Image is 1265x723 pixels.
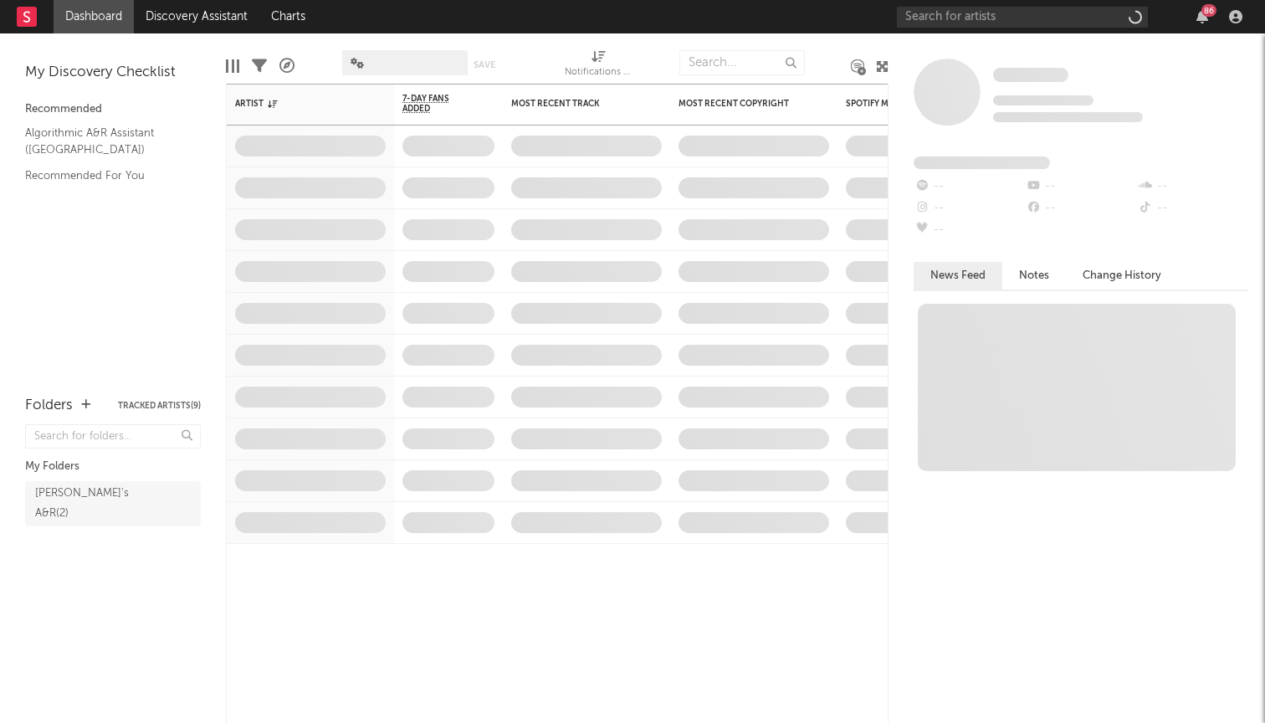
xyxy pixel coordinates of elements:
[914,176,1025,197] div: --
[565,63,632,83] div: Notifications (Artist)
[474,60,495,69] button: Save
[1137,197,1248,219] div: --
[402,94,469,114] span: 7-Day Fans Added
[235,99,361,109] div: Artist
[25,124,184,158] a: Algorithmic A&R Assistant ([GEOGRAPHIC_DATA])
[914,219,1025,241] div: --
[25,424,201,449] input: Search for folders...
[1025,176,1136,197] div: --
[511,99,637,109] div: Most Recent Track
[897,7,1148,28] input: Search for artists
[846,99,971,109] div: Spotify Monthly Listeners
[993,67,1068,84] a: Some Artist
[226,42,239,90] div: Edit Columns
[279,42,294,90] div: A&R Pipeline
[25,167,184,185] a: Recommended For You
[565,42,632,90] div: Notifications (Artist)
[25,100,201,120] div: Recommended
[1137,176,1248,197] div: --
[914,197,1025,219] div: --
[914,262,1002,290] button: News Feed
[993,112,1143,122] span: 0 fans last week
[25,457,201,477] div: My Folders
[993,68,1068,82] span: Some Artist
[1066,262,1178,290] button: Change History
[118,402,201,410] button: Tracked Artists(9)
[1201,4,1216,17] div: 86
[1025,197,1136,219] div: --
[679,99,804,109] div: Most Recent Copyright
[25,63,201,83] div: My Discovery Checklist
[914,156,1050,169] span: Fans Added by Platform
[25,481,201,526] a: [PERSON_NAME]'s A&R(2)
[679,50,805,75] input: Search...
[252,42,267,90] div: Filters
[25,396,73,416] div: Folders
[1002,262,1066,290] button: Notes
[1196,10,1208,23] button: 86
[993,95,1093,105] span: Tracking Since: [DATE]
[35,484,153,524] div: [PERSON_NAME]'s A&R ( 2 )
